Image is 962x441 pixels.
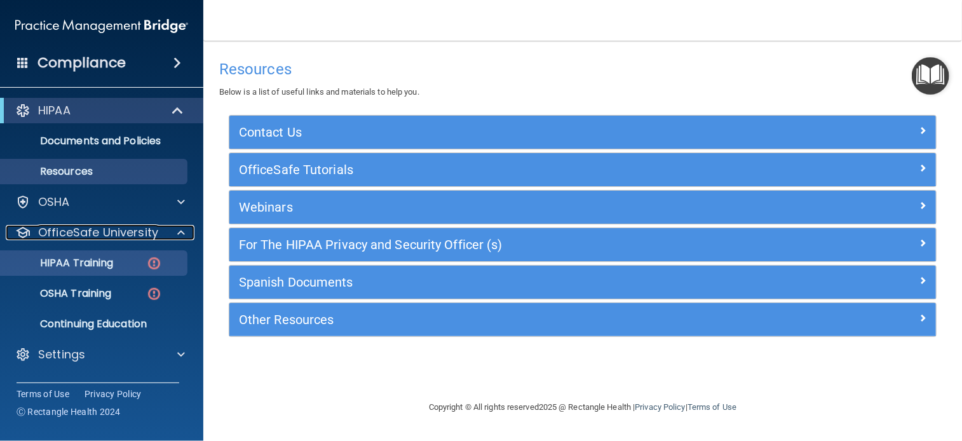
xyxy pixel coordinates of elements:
h4: Resources [219,61,946,78]
a: Contact Us [239,122,926,142]
p: Documents and Policies [8,135,182,147]
img: danger-circle.6113f641.png [146,255,162,271]
span: Below is a list of useful links and materials to help you. [219,87,419,97]
a: Other Resources [239,309,926,330]
a: Spanish Documents [239,272,926,292]
h5: Spanish Documents [239,275,750,289]
h5: Contact Us [239,125,750,139]
a: OfficeSafe University [15,225,185,240]
span: Ⓒ Rectangle Health 2024 [17,405,121,418]
h5: OfficeSafe Tutorials [239,163,750,177]
p: Continuing Education [8,318,182,330]
p: OfficeSafe University [38,225,158,240]
a: Terms of Use [688,402,736,412]
a: Webinars [239,197,926,217]
a: Privacy Policy [635,402,685,412]
h5: Webinars [239,200,750,214]
h5: Other Resources [239,313,750,327]
p: Resources [8,165,182,178]
a: Terms of Use [17,388,69,400]
p: HIPAA [38,103,71,118]
a: OfficeSafe Tutorials [239,159,926,180]
a: For The HIPAA Privacy and Security Officer (s) [239,234,926,255]
a: HIPAA [15,103,184,118]
img: danger-circle.6113f641.png [146,286,162,302]
h4: Compliance [37,54,126,72]
p: HIPAA Training [8,257,113,269]
p: OSHA [38,194,70,210]
p: Settings [38,347,85,362]
div: Copyright © All rights reserved 2025 @ Rectangle Health | | [351,387,815,428]
a: OSHA [15,194,185,210]
a: Privacy Policy [85,388,142,400]
p: OSHA Training [8,287,111,300]
a: Settings [15,347,185,362]
img: PMB logo [15,13,188,39]
button: Open Resource Center [912,57,949,95]
h5: For The HIPAA Privacy and Security Officer (s) [239,238,750,252]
